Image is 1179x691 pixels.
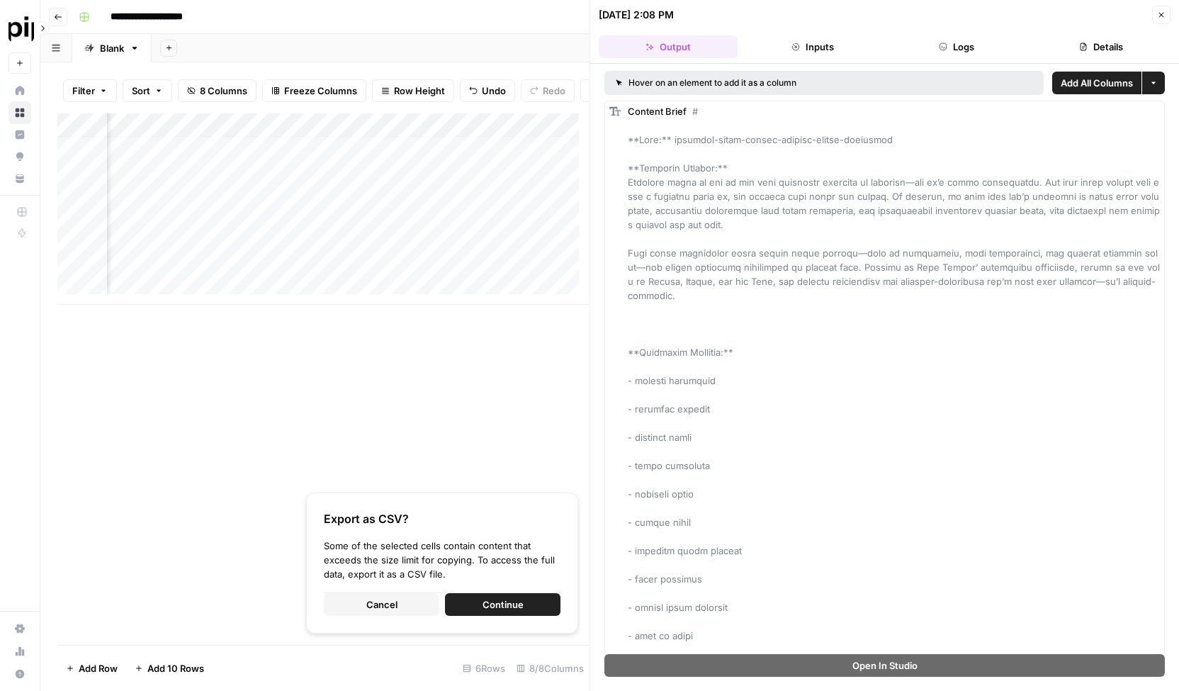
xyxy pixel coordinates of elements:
[63,79,117,102] button: Filter
[9,16,34,42] img: Pipe Content Team Logo
[324,510,560,527] div: Export as CSV?
[616,77,915,89] div: Hover on an element to add it as a column
[628,106,687,117] span: Content Brief
[79,661,118,675] span: Add Row
[57,657,126,680] button: Add Row
[511,657,589,680] div: 8/8 Columns
[72,34,152,62] a: Blank
[457,657,511,680] div: 6 Rows
[262,79,366,102] button: Freeze Columns
[604,654,1165,677] button: Open In Studio
[9,79,31,102] a: Home
[123,79,172,102] button: Sort
[599,8,674,22] div: [DATE] 2:08 PM
[9,101,31,124] a: Browse
[324,593,439,616] button: Cancel
[483,597,524,612] span: Continue
[9,640,31,663] a: Usage
[100,41,124,55] div: Blank
[482,84,506,98] span: Undo
[9,145,31,168] a: Opportunities
[284,84,357,98] span: Freeze Columns
[178,79,256,102] button: 8 Columns
[543,84,565,98] span: Redo
[1061,76,1133,90] span: Add All Columns
[9,167,31,190] a: Your Data
[9,617,31,640] a: Settings
[9,123,31,146] a: Insights
[200,84,247,98] span: 8 Columns
[9,663,31,685] button: Help + Support
[72,84,95,98] span: Filter
[460,79,515,102] button: Undo
[126,657,213,680] button: Add 10 Rows
[324,539,560,581] div: Some of the selected cells contain content that exceeds the size limit for copying. To access the...
[1032,35,1170,58] button: Details
[1052,72,1141,94] button: Add All Columns
[852,658,918,673] span: Open In Studio
[521,79,575,102] button: Redo
[888,35,1027,58] button: Logs
[445,593,560,616] button: Continue
[132,84,150,98] span: Sort
[9,11,31,47] button: Workspace: Pipe Content Team
[743,35,882,58] button: Inputs
[147,661,204,675] span: Add 10 Rows
[372,79,454,102] button: Row Height
[366,597,397,612] span: Cancel
[599,35,738,58] button: Output
[394,84,445,98] span: Row Height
